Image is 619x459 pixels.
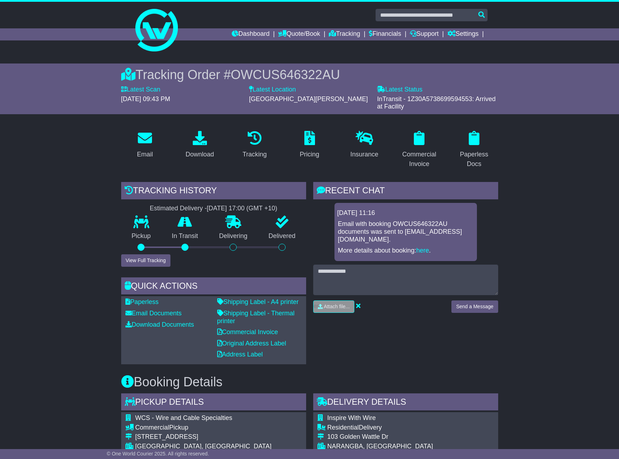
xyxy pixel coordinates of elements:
a: Download [181,128,219,162]
p: Pickup [121,232,162,240]
a: Tracking [238,128,271,162]
div: [GEOGRAPHIC_DATA], [GEOGRAPHIC_DATA] [135,443,272,450]
a: Email Documents [125,310,182,317]
a: Shipping Label - Thermal printer [217,310,295,325]
button: Send a Message [451,300,498,313]
span: [GEOGRAPHIC_DATA][PERSON_NAME] [249,95,368,103]
div: Pricing [300,150,319,159]
a: Settings [448,28,479,40]
div: NARANGBA, [GEOGRAPHIC_DATA] [327,443,488,450]
a: Dashboard [232,28,270,40]
a: here [416,247,429,254]
a: Pricing [295,128,324,162]
span: Inspire With Wire [327,414,376,421]
div: Quick Actions [121,277,306,297]
div: Tracking Order # [121,67,498,82]
div: Pickup [135,424,272,432]
div: Download [186,150,214,159]
span: OWCUS646322AU [231,67,340,82]
a: Paperless Docs [450,128,498,171]
a: Tracking [329,28,360,40]
a: Support [410,28,439,40]
a: Paperless [125,298,159,305]
a: Quote/Book [278,28,320,40]
div: Delivery Details [313,393,498,413]
p: Email with booking OWCUS646322AU documents was sent to [EMAIL_ADDRESS][DOMAIN_NAME]. [338,220,473,243]
p: Delivering [209,232,258,240]
label: Latest Scan [121,86,161,94]
button: View Full Tracking [121,254,170,267]
h3: Booking Details [121,375,498,389]
div: Delivery [327,424,488,432]
div: Paperless Docs [455,150,494,169]
div: Estimated Delivery - [121,205,306,212]
a: Financials [369,28,401,40]
a: Insurance [346,128,383,162]
a: Shipping Label - A4 printer [217,298,299,305]
div: Tracking [242,150,266,159]
div: Email [137,150,153,159]
div: [DATE] 17:00 (GMT +10) [207,205,277,212]
span: Commercial [135,424,169,431]
span: InTransit - 1Z30A5738699594553: Arrived at Facility [377,95,496,110]
a: Email [132,128,157,162]
div: Pickup Details [121,393,306,413]
div: Tracking history [121,182,306,201]
span: © One World Courier 2025. All rights reserved. [107,451,209,457]
span: WCS - Wire and Cable Specialties [135,414,232,421]
div: Commercial Invoice [400,150,439,169]
span: Residential [327,424,359,431]
div: RECENT CHAT [313,182,498,201]
div: [STREET_ADDRESS] [135,433,272,441]
a: Original Address Label [217,340,286,347]
label: Latest Status [377,86,422,94]
a: Commercial Invoice [395,128,443,171]
a: Commercial Invoice [217,328,278,336]
div: 103 Golden Wattle Dr [327,433,488,441]
p: In Transit [161,232,209,240]
a: Address Label [217,351,263,358]
p: Delivered [258,232,306,240]
a: Download Documents [125,321,194,328]
span: [DATE] 09:43 PM [121,95,170,103]
label: Latest Location [249,86,296,94]
p: More details about booking: . [338,247,473,255]
div: [DATE] 11:16 [337,209,474,217]
div: Insurance [350,150,378,159]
